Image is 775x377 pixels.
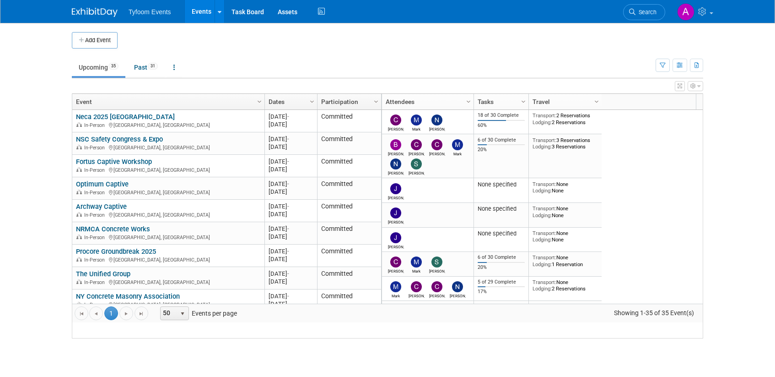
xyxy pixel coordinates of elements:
span: Lodging: [533,143,552,150]
a: Attendees [386,94,468,109]
div: None specified [478,181,525,188]
div: Corbin Nelson [409,150,425,156]
div: None None [533,205,598,219]
div: [GEOGRAPHIC_DATA], [GEOGRAPHIC_DATA] [76,256,260,263]
img: Nathan Nelson [452,281,463,292]
img: Jason Cuskelly [390,232,401,243]
img: Brandon Nelson [390,139,401,150]
img: In-Person Event [76,302,82,306]
div: Nathan Nelson [429,126,445,131]
div: Mark Nelson [388,292,404,298]
span: Go to the first page [78,310,85,317]
span: Column Settings [465,98,472,105]
td: Committed [317,177,381,200]
div: None None [533,181,598,194]
div: [DATE] [269,202,313,210]
div: [GEOGRAPHIC_DATA], [GEOGRAPHIC_DATA] [76,233,260,241]
a: Column Settings [371,94,382,108]
div: Nathan Nelson [450,292,466,298]
div: [DATE] [269,233,313,240]
div: None 1 Reservation [533,254,598,268]
img: In-Person Event [76,167,82,172]
span: 1 [104,306,118,320]
img: In-Person Event [76,190,82,194]
a: Dates [269,94,311,109]
img: Steve Davis [431,257,442,268]
a: Go to the first page [75,306,88,320]
div: [DATE] [269,143,313,151]
div: None specified [478,205,525,213]
span: Tyfoom Events [129,8,171,16]
span: select [179,310,186,317]
div: Chris Walker [429,150,445,156]
img: Corbin Nelson [411,281,422,292]
td: Committed [317,110,381,132]
span: In-Person [84,235,108,240]
span: 31 [148,63,158,70]
img: Angie Nichols [677,3,694,21]
img: Jason Cuskelly [390,208,401,219]
div: [DATE] [269,188,313,196]
span: - [287,113,289,120]
a: Column Settings [464,94,474,108]
span: In-Person [84,122,108,128]
span: Search [635,9,657,16]
div: Mark Nelson [409,268,425,273]
div: [GEOGRAPHIC_DATA], [GEOGRAPHIC_DATA] [76,278,260,286]
img: Corbin Nelson [390,115,401,126]
div: [DATE] [269,158,313,165]
span: 50 [161,307,176,320]
img: ExhibitDay [72,8,118,17]
span: Lodging: [533,236,552,243]
span: Column Settings [372,98,380,105]
a: Column Settings [307,94,318,108]
span: In-Person [84,145,108,151]
span: In-Person [84,302,108,308]
span: Lodging: [533,285,552,292]
span: - [287,203,289,210]
div: [DATE] [269,135,313,143]
td: Committed [317,155,381,177]
img: In-Person Event [76,257,82,262]
span: In-Person [84,257,108,263]
div: [GEOGRAPHIC_DATA], [GEOGRAPHIC_DATA] [76,166,260,174]
td: Committed [317,245,381,267]
div: None specified [478,230,525,237]
span: Column Settings [593,98,600,105]
td: Committed [317,132,381,155]
a: Travel [533,94,596,109]
span: Go to the next page [123,310,130,317]
span: In-Person [84,190,108,196]
span: Transport: [533,112,556,119]
a: Participation [321,94,375,109]
div: [GEOGRAPHIC_DATA], [GEOGRAPHIC_DATA] [76,121,260,129]
img: Nathan Nelson [390,158,401,169]
img: In-Person Event [76,122,82,127]
div: 6 of 30 Complete [478,137,525,143]
a: Column Settings [592,94,602,108]
span: Go to the previous page [92,310,100,317]
a: Tasks [478,94,522,109]
a: Go to the next page [119,306,133,320]
a: Go to the last page [135,306,148,320]
span: 35 [108,63,118,70]
span: Column Settings [520,98,527,105]
td: Committed [317,222,381,245]
span: Transport: [533,205,556,212]
div: Corbin Nelson [388,126,404,131]
span: - [287,293,289,300]
img: Chris Walker [431,139,442,150]
img: In-Person Event [76,279,82,284]
div: 5 of 29 Complete [478,279,525,285]
div: Mark Nelson [450,150,466,156]
a: Search [623,4,665,20]
button: Add Event [72,32,118,49]
div: [DATE] [269,165,313,173]
img: In-Person Event [76,212,82,217]
img: Mark Nelson [411,257,422,268]
span: Transport: [533,137,556,143]
div: [DATE] [269,255,313,263]
div: [DATE] [269,292,313,300]
img: In-Person Event [76,145,82,149]
a: Column Settings [255,94,265,108]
